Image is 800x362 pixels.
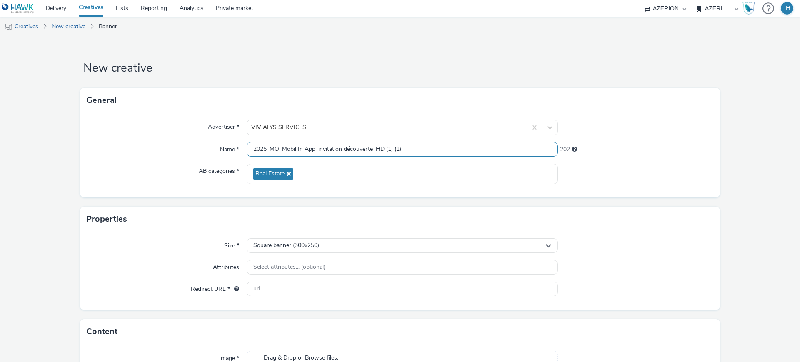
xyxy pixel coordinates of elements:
[80,60,720,76] h1: New creative
[86,325,117,338] h3: Content
[187,282,242,293] label: Redirect URL *
[217,142,242,154] label: Name *
[86,94,117,107] h3: General
[264,354,387,362] span: Drag & Drop or Browse files.
[47,17,90,37] a: New creative
[253,242,319,249] span: Square banner (300x250)
[210,260,242,272] label: Attributes
[247,282,558,296] input: url...
[194,164,242,175] label: IAB categories *
[86,213,127,225] h3: Properties
[253,264,325,271] span: Select attributes... (optional)
[221,238,242,250] label: Size *
[742,2,755,15] img: Hawk Academy
[784,2,790,15] div: IH
[247,142,558,157] input: Name
[4,23,12,31] img: mobile
[205,120,242,131] label: Advertiser *
[255,170,285,177] span: Real Estate
[742,2,758,15] a: Hawk Academy
[2,3,34,14] img: undefined Logo
[560,145,570,154] span: 202
[572,145,577,154] div: Maximum 255 characters
[95,17,121,37] a: Banner
[230,285,239,293] div: URL will be used as a validation URL with some SSPs and it will be the redirection URL of your cr...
